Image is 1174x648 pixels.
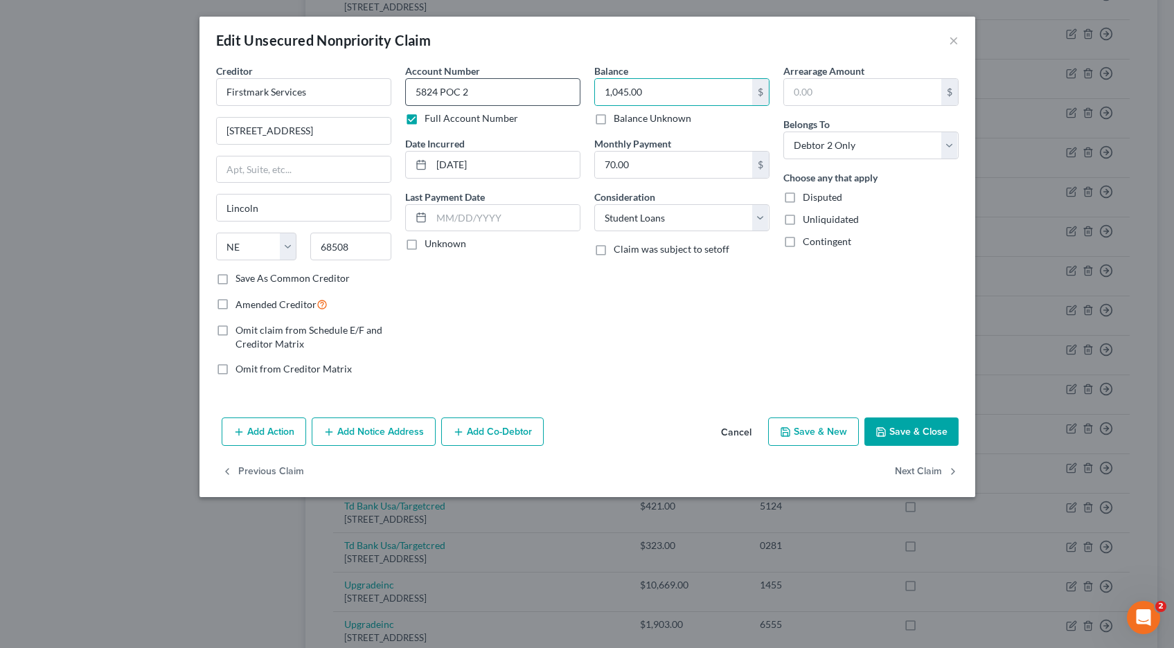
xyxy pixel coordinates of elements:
[803,191,842,203] span: Disputed
[441,417,544,447] button: Add Co-Debtor
[594,64,628,78] label: Balance
[235,298,317,310] span: Amended Creditor
[217,118,391,144] input: Enter address...
[216,30,432,50] div: Edit Unsecured Nonpriority Claim
[784,79,941,105] input: 0.00
[235,324,382,350] span: Omit claim from Schedule E/F and Creditor Matrix
[803,213,859,225] span: Unliquidated
[710,419,763,447] button: Cancel
[405,64,480,78] label: Account Number
[783,170,878,185] label: Choose any that apply
[752,152,769,178] div: $
[614,243,729,255] span: Claim was subject to setoff
[1155,601,1166,612] span: 2
[803,235,851,247] span: Contingent
[783,64,864,78] label: Arrearage Amount
[432,152,580,178] input: MM/DD/YYYY
[752,79,769,105] div: $
[310,233,391,260] input: Enter zip...
[783,118,830,130] span: Belongs To
[235,363,352,375] span: Omit from Creditor Matrix
[595,79,752,105] input: 0.00
[425,237,466,251] label: Unknown
[864,417,959,447] button: Save & Close
[217,195,391,221] input: Enter city...
[235,271,350,285] label: Save As Common Creditor
[222,457,304,486] button: Previous Claim
[614,111,691,125] label: Balance Unknown
[217,156,391,183] input: Apt, Suite, etc...
[595,152,752,178] input: 0.00
[405,136,465,151] label: Date Incurred
[405,190,485,204] label: Last Payment Date
[941,79,958,105] div: $
[594,190,655,204] label: Consideration
[949,32,959,48] button: ×
[216,65,253,77] span: Creditor
[312,417,436,447] button: Add Notice Address
[1127,601,1160,634] iframe: Intercom live chat
[425,111,518,125] label: Full Account Number
[895,457,959,486] button: Next Claim
[432,205,580,231] input: MM/DD/YYYY
[216,78,391,106] input: Search creditor by name...
[405,78,580,106] input: --
[768,417,859,447] button: Save & New
[594,136,671,151] label: Monthly Payment
[222,417,306,447] button: Add Action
